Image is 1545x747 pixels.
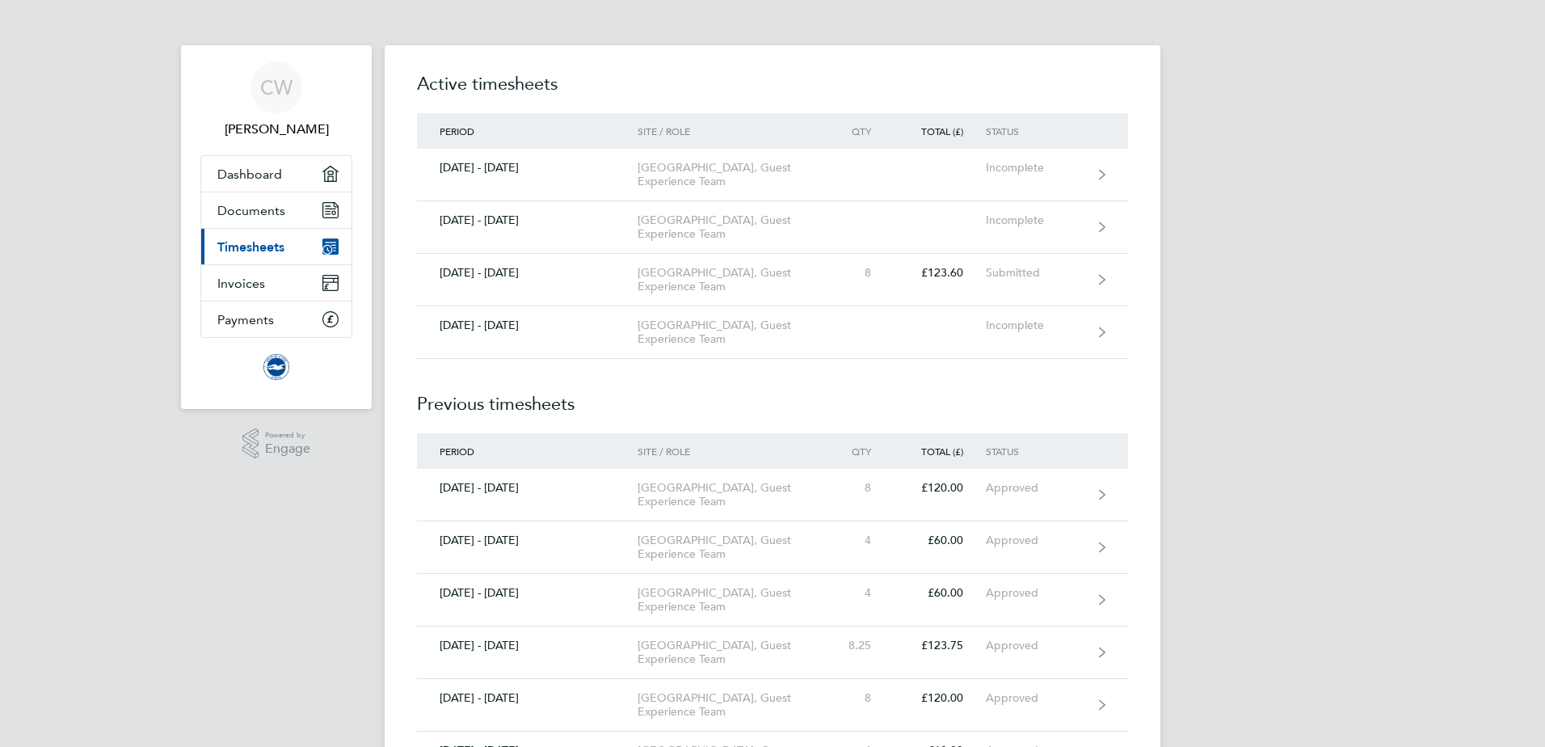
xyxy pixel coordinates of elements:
[823,534,894,547] div: 4
[417,521,1128,574] a: [DATE] - [DATE][GEOGRAPHIC_DATA], Guest Experience Team4£60.00Approved
[217,276,265,291] span: Invoices
[417,359,1128,433] h2: Previous timesheets
[417,679,1128,732] a: [DATE] - [DATE][GEOGRAPHIC_DATA], Guest Experience Team8£120.00Approved
[201,192,352,228] a: Documents
[440,445,474,458] span: Period
[417,254,1128,306] a: [DATE] - [DATE][GEOGRAPHIC_DATA], Guest Experience Team8£123.60Submitted
[417,534,638,547] div: [DATE] - [DATE]
[263,354,289,380] img: brightonandhovealbion-logo-retina.png
[638,161,823,188] div: [GEOGRAPHIC_DATA], Guest Experience Team
[894,691,986,705] div: £120.00
[986,481,1085,495] div: Approved
[242,428,311,459] a: Powered byEngage
[823,586,894,600] div: 4
[200,61,352,139] a: CW[PERSON_NAME]
[638,534,823,561] div: [GEOGRAPHIC_DATA], Guest Experience Team
[417,691,638,705] div: [DATE] - [DATE]
[638,481,823,509] div: [GEOGRAPHIC_DATA], Guest Experience Team
[986,445,1085,457] div: Status
[417,469,1128,521] a: [DATE] - [DATE][GEOGRAPHIC_DATA], Guest Experience Team8£120.00Approved
[986,639,1085,652] div: Approved
[265,442,310,456] span: Engage
[417,627,1128,679] a: [DATE] - [DATE][GEOGRAPHIC_DATA], Guest Experience Team8.25£123.75Approved
[417,319,638,332] div: [DATE] - [DATE]
[986,691,1085,705] div: Approved
[823,445,894,457] div: Qty
[417,639,638,652] div: [DATE] - [DATE]
[638,445,823,457] div: Site / Role
[417,213,638,227] div: [DATE] - [DATE]
[986,213,1085,227] div: Incomplete
[201,265,352,301] a: Invoices
[823,481,894,495] div: 8
[417,574,1128,627] a: [DATE] - [DATE][GEOGRAPHIC_DATA], Guest Experience Team4£60.00Approved
[823,266,894,280] div: 8
[201,156,352,192] a: Dashboard
[823,691,894,705] div: 8
[181,45,372,409] nav: Main navigation
[986,586,1085,600] div: Approved
[417,161,638,175] div: [DATE] - [DATE]
[894,125,986,137] div: Total (£)
[200,354,352,380] a: Go to home page
[265,428,310,442] span: Powered by
[217,239,284,255] span: Timesheets
[638,586,823,614] div: [GEOGRAPHIC_DATA], Guest Experience Team
[417,149,1128,201] a: [DATE] - [DATE][GEOGRAPHIC_DATA], Guest Experience TeamIncomplete
[217,203,285,218] span: Documents
[986,319,1085,332] div: Incomplete
[638,213,823,241] div: [GEOGRAPHIC_DATA], Guest Experience Team
[260,77,293,98] span: CW
[417,71,1128,113] h2: Active timesheets
[894,639,986,652] div: £123.75
[201,229,352,264] a: Timesheets
[217,167,282,182] span: Dashboard
[417,201,1128,254] a: [DATE] - [DATE][GEOGRAPHIC_DATA], Guest Experience TeamIncomplete
[638,319,823,346] div: [GEOGRAPHIC_DATA], Guest Experience Team
[823,125,894,137] div: Qty
[638,639,823,666] div: [GEOGRAPHIC_DATA], Guest Experience Team
[986,125,1085,137] div: Status
[200,120,352,139] span: Corinna Wander
[894,266,986,280] div: £123.60
[894,445,986,457] div: Total (£)
[894,534,986,547] div: £60.00
[638,266,823,293] div: [GEOGRAPHIC_DATA], Guest Experience Team
[638,691,823,719] div: [GEOGRAPHIC_DATA], Guest Experience Team
[440,124,474,137] span: Period
[201,302,352,337] a: Payments
[417,586,638,600] div: [DATE] - [DATE]
[417,266,638,280] div: [DATE] - [DATE]
[417,306,1128,359] a: [DATE] - [DATE][GEOGRAPHIC_DATA], Guest Experience TeamIncomplete
[638,125,823,137] div: Site / Role
[894,586,986,600] div: £60.00
[417,481,638,495] div: [DATE] - [DATE]
[823,639,894,652] div: 8.25
[217,312,274,327] span: Payments
[986,266,1085,280] div: Submitted
[986,161,1085,175] div: Incomplete
[894,481,986,495] div: £120.00
[986,534,1085,547] div: Approved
